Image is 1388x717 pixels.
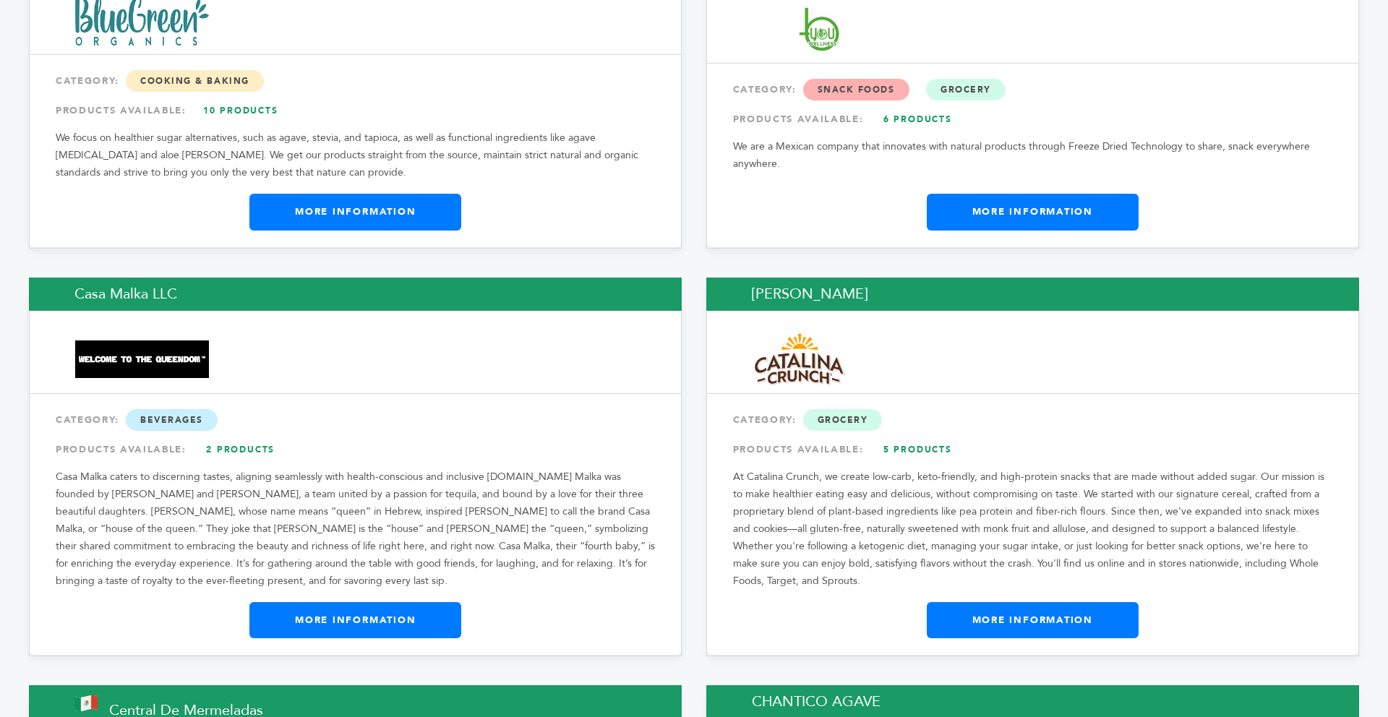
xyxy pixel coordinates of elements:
[753,5,886,54] img: BYOU Wellness
[733,437,1332,463] div: PRODUCTS AVAILABLE:
[56,407,655,433] div: CATEGORY:
[867,106,968,132] a: 6 Products
[927,194,1139,230] a: More Information
[56,129,655,181] p: We focus on healthier sugar alternatives, such as agave, stevia, and tapioca, as well as function...
[126,70,264,92] span: Cooking & Baking
[56,468,655,590] p: Casa Malka caters to discerning tastes, aligning seamlessly with health-conscious and inclusive [...
[75,340,209,379] img: Casa Malka LLC
[249,194,461,230] a: More Information
[190,437,291,463] a: 2 Products
[706,278,1359,311] h2: [PERSON_NAME]
[926,79,1006,100] span: Grocery
[56,98,655,124] div: PRODUCTS AVAILABLE:
[733,407,1332,433] div: CATEGORY:
[56,437,655,463] div: PRODUCTS AVAILABLE:
[733,138,1332,173] p: We are a Mexican company that innovates with natural products through Freeze Dried Technology to ...
[733,77,1332,103] div: CATEGORY:
[753,329,848,390] img: Catalina Snacks
[803,79,909,100] span: Snack Foods
[29,278,682,311] h2: Casa Malka LLC
[249,602,461,638] a: More Information
[74,695,98,711] img: This brand is from Mexico (MX)
[803,409,883,431] span: Grocery
[733,468,1332,590] p: At Catalina Crunch, we create low-carb, keto-friendly, and high-protein snacks that are made with...
[867,437,968,463] a: 5 Products
[56,68,655,94] div: CATEGORY:
[190,98,291,124] a: 10 Products
[126,409,218,431] span: Beverages
[733,106,1332,132] div: PRODUCTS AVAILABLE:
[927,602,1139,638] a: More Information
